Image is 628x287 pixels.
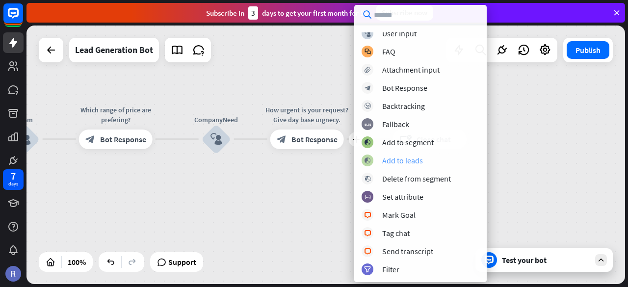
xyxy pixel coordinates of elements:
[382,210,416,220] div: Mark Goal
[382,156,423,165] div: Add to leads
[8,4,37,33] button: Open LiveChat chat widget
[19,133,31,145] i: block_user_input
[382,101,425,111] div: Backtracking
[206,6,368,20] div: Subscribe in days to get your first month for $1
[187,115,246,125] div: CompanyNeed
[382,65,440,75] div: Attachment input
[100,134,146,144] span: Bot Response
[168,254,196,270] span: Support
[502,255,590,265] div: Test your bot
[567,41,609,59] button: Publish
[365,67,371,73] i: block_attachment
[382,28,417,38] div: User Input
[382,137,434,147] div: Add to segment
[291,134,338,144] span: Bot Response
[352,136,360,143] i: plus
[364,212,371,218] i: block_livechat
[75,38,153,62] div: Lead Generation Bot
[72,105,160,125] div: Which range of price are prefering?
[365,30,371,37] i: block_user_input
[364,266,371,273] i: filter
[364,248,371,255] i: block_livechat
[364,157,371,164] i: block_add_to_segment
[382,119,409,129] div: Fallback
[382,174,451,183] div: Delete from segment
[382,228,410,238] div: Tag chat
[85,134,95,144] i: block_bot_response
[8,181,18,187] div: days
[382,47,395,56] div: FAQ
[277,134,287,144] i: block_bot_response
[365,85,371,91] i: block_bot_response
[365,121,371,128] i: block_fallback
[65,254,89,270] div: 100%
[263,105,351,125] div: How urgent is your request? Give day base urgnecy.
[382,192,423,202] div: Set attribute
[248,6,258,20] div: 3
[3,169,24,190] a: 7 days
[382,83,427,93] div: Bot Response
[364,230,371,236] i: block_livechat
[11,172,16,181] div: 7
[210,133,222,145] i: block_user_input
[364,139,371,146] i: block_add_to_segment
[382,264,399,274] div: Filter
[365,194,371,200] i: block_set_attribute
[365,176,371,182] i: block_delete_from_segment
[382,246,433,256] div: Send transcript
[365,49,371,55] i: block_faq
[365,103,371,109] i: block_backtracking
